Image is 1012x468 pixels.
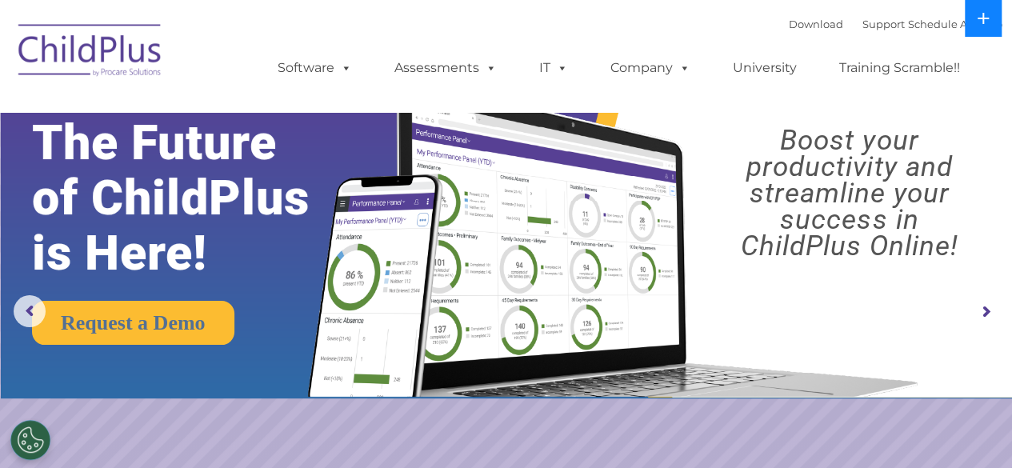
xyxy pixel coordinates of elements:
span: Phone number [222,171,290,183]
a: Support [862,18,905,30]
rs-layer: Boost your productivity and streamline your success in ChildPlus Online! [699,127,999,259]
a: Software [262,52,368,84]
a: Schedule A Demo [908,18,1002,30]
a: Training Scramble!! [823,52,976,84]
span: Last name [222,106,271,118]
a: Assessments [378,52,513,84]
a: Download [789,18,843,30]
img: ChildPlus by Procare Solutions [10,13,170,93]
button: Cookies Settings [10,420,50,460]
a: Company [594,52,706,84]
a: University [717,52,813,84]
a: IT [523,52,584,84]
font: | [789,18,1002,30]
a: Request a Demo [32,301,234,345]
rs-layer: The Future of ChildPlus is Here! [32,115,355,281]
